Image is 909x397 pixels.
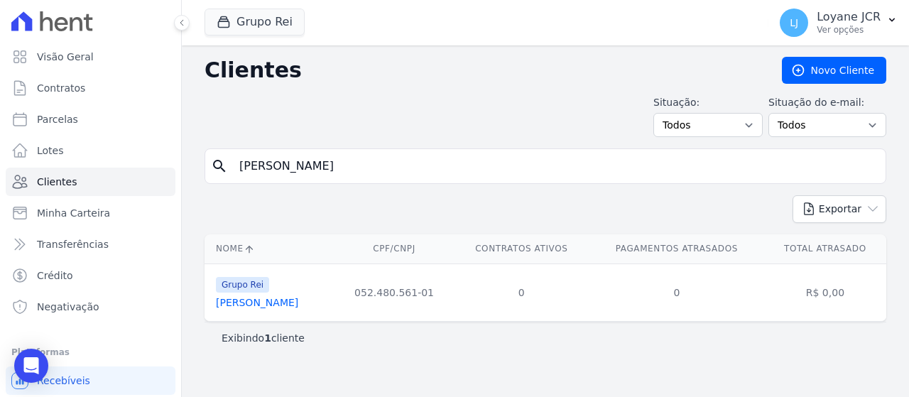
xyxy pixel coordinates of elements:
[37,50,94,64] span: Visão Geral
[768,3,909,43] button: LJ Loyane JCR Ver opções
[764,263,886,321] td: R$ 0,00
[6,168,175,196] a: Clientes
[37,143,64,158] span: Lotes
[205,234,334,263] th: Nome
[782,57,886,84] a: Novo Cliente
[454,234,589,263] th: Contratos Ativos
[764,234,886,263] th: Total Atrasado
[231,152,880,180] input: Buscar por nome, CPF ou e-mail
[589,263,764,321] td: 0
[6,43,175,71] a: Visão Geral
[793,195,886,223] button: Exportar
[817,24,881,36] p: Ver opções
[454,263,589,321] td: 0
[37,237,109,251] span: Transferências
[6,105,175,134] a: Parcelas
[589,234,764,263] th: Pagamentos Atrasados
[37,81,85,95] span: Contratos
[334,263,453,321] td: 052.480.561-01
[6,366,175,395] a: Recebíveis
[37,206,110,220] span: Minha Carteira
[6,293,175,321] a: Negativação
[6,230,175,259] a: Transferências
[205,9,305,36] button: Grupo Rei
[817,10,881,24] p: Loyane JCR
[37,112,78,126] span: Parcelas
[222,331,305,345] p: Exibindo cliente
[216,297,298,308] a: [PERSON_NAME]
[37,374,90,388] span: Recebíveis
[211,158,228,175] i: search
[6,199,175,227] a: Minha Carteira
[37,300,99,314] span: Negativação
[768,95,886,110] label: Situação do e-mail:
[6,261,175,290] a: Crédito
[11,344,170,361] div: Plataformas
[6,74,175,102] a: Contratos
[790,18,798,28] span: LJ
[205,58,759,83] h2: Clientes
[653,95,763,110] label: Situação:
[6,136,175,165] a: Lotes
[37,268,73,283] span: Crédito
[334,234,453,263] th: CPF/CNPJ
[14,349,48,383] div: Open Intercom Messenger
[264,332,271,344] b: 1
[37,175,77,189] span: Clientes
[216,277,269,293] span: Grupo Rei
